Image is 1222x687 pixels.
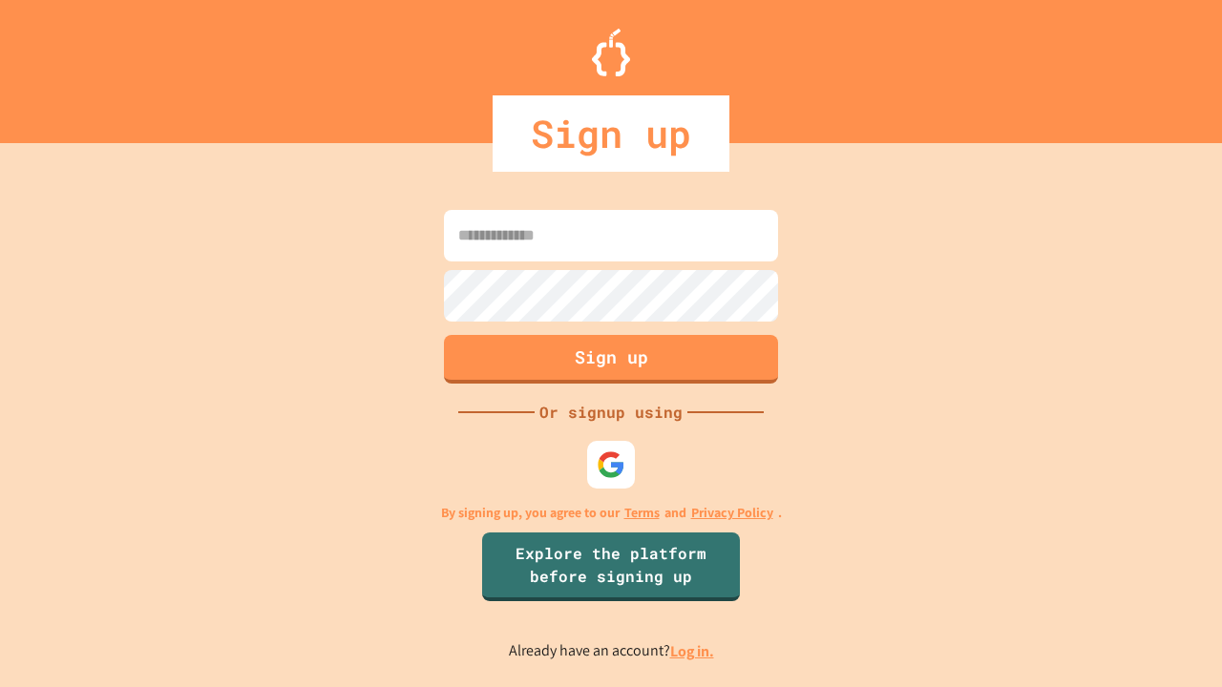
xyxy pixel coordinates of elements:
[624,503,660,523] a: Terms
[592,29,630,76] img: Logo.svg
[493,95,729,172] div: Sign up
[691,503,773,523] a: Privacy Policy
[509,639,714,663] p: Already have an account?
[482,532,740,601] a: Explore the platform before signing up
[1064,528,1203,609] iframe: chat widget
[535,401,687,424] div: Or signup using
[670,641,714,661] a: Log in.
[444,335,778,384] button: Sign up
[597,450,625,479] img: google-icon.svg
[441,503,782,523] p: By signing up, you agree to our and .
[1142,611,1203,668] iframe: chat widget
